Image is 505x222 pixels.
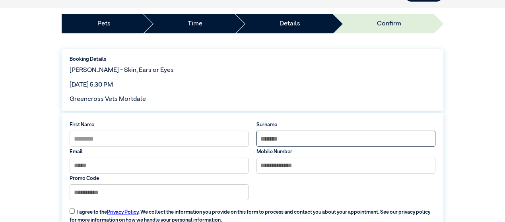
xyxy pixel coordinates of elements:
[70,96,146,102] span: Greencross Vets Mortdale
[188,19,202,29] a: Time
[280,19,300,29] a: Details
[256,148,435,156] label: Mobile Number
[70,121,249,129] label: First Name
[97,19,111,29] a: Pets
[70,175,249,182] label: Promo Code
[256,121,435,129] label: Surname
[70,82,113,88] span: [DATE] 5:30 PM
[70,148,249,156] label: Email
[70,208,75,214] input: I agree to thePrivacy Policy. We collect the information you provide on this form to process and ...
[70,56,435,63] label: Booking Details
[107,210,138,215] a: Privacy Policy
[70,67,174,73] span: [PERSON_NAME] - Skin, Ears or Eyes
